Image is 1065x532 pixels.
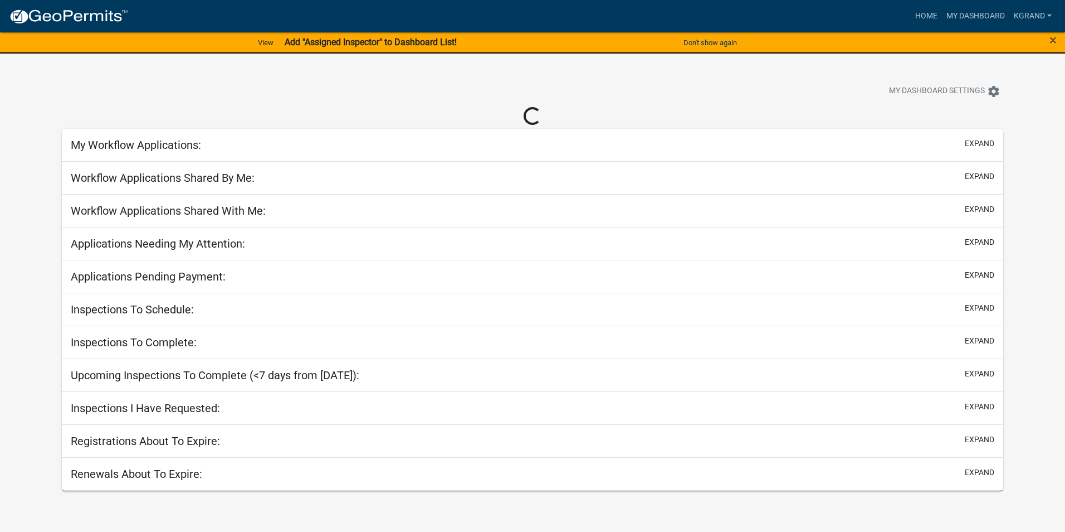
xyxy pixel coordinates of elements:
[987,85,1000,98] i: settings
[71,270,226,283] h5: Applications Pending Payment:
[71,303,194,316] h5: Inspections To Schedule:
[965,401,994,413] button: expand
[71,336,197,349] h5: Inspections To Complete:
[965,171,994,182] button: expand
[1049,32,1057,48] span: ×
[71,237,245,250] h5: Applications Needing My Attention:
[965,368,994,380] button: expand
[965,467,994,478] button: expand
[965,434,994,446] button: expand
[679,33,741,52] button: Don't show again
[71,467,202,481] h5: Renewals About To Expire:
[71,171,255,185] h5: Workflow Applications Shared By Me:
[71,204,266,217] h5: Workflow Applications Shared With Me:
[965,269,994,281] button: expand
[71,434,220,448] h5: Registrations About To Expire:
[965,335,994,347] button: expand
[880,80,1009,102] button: My Dashboard Settingssettings
[965,302,994,314] button: expand
[965,236,994,248] button: expand
[965,138,994,149] button: expand
[1049,33,1057,47] button: Close
[942,6,1009,27] a: My Dashboard
[965,204,994,215] button: expand
[71,402,220,415] h5: Inspections I Have Requested:
[1009,6,1056,27] a: KGRAND
[71,138,201,152] h5: My Workflow Applications:
[911,6,942,27] a: Home
[71,369,359,382] h5: Upcoming Inspections To Complete (<7 days from [DATE]):
[285,37,457,47] strong: Add "Assigned Inspector" to Dashboard List!
[889,85,985,98] span: My Dashboard Settings
[253,33,278,52] a: View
